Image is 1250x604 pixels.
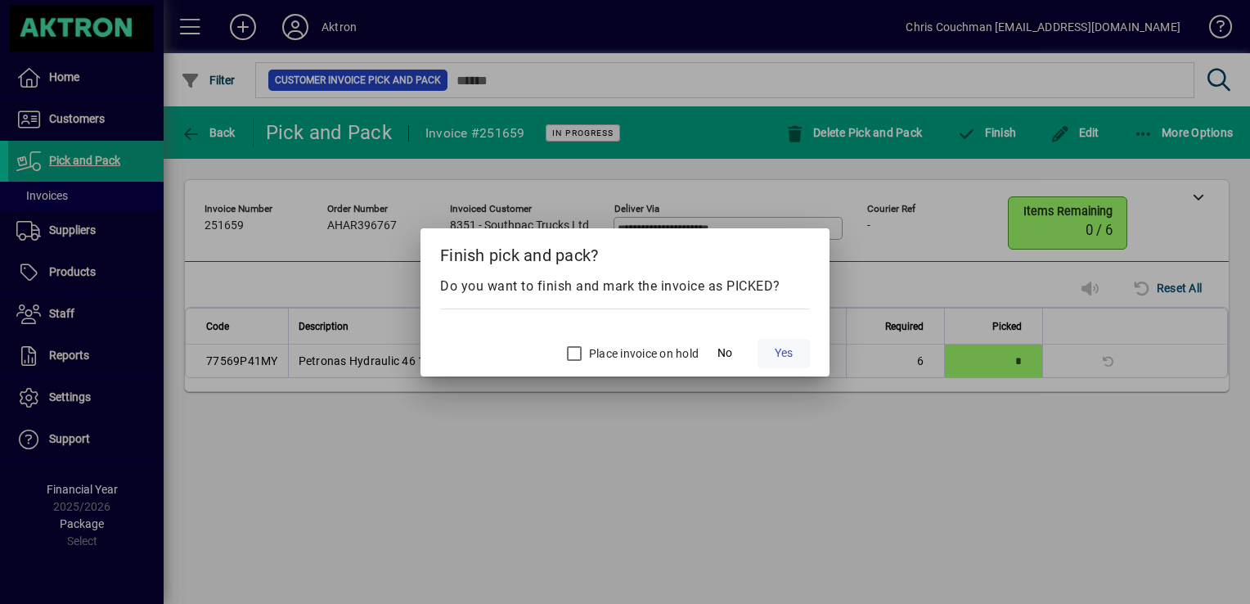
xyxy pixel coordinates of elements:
button: No [699,339,751,368]
label: Place invoice on hold [586,345,699,362]
button: Yes [758,339,810,368]
span: No [717,345,732,362]
span: Yes [775,345,793,362]
div: Do you want to finish and mark the invoice as PICKED? [440,277,810,296]
h2: Finish pick and pack? [420,228,830,276]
